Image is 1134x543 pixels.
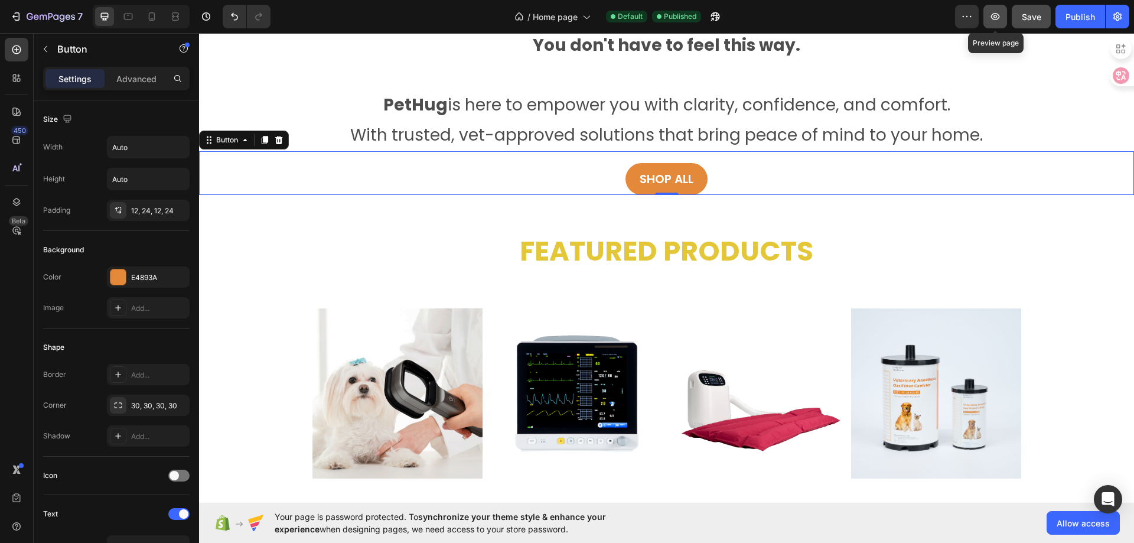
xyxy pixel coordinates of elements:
[533,11,578,23] span: Home page
[131,303,187,314] div: Add...
[43,470,57,481] div: Icon
[131,431,187,442] div: Add...
[199,33,1134,503] iframe: Design area
[58,73,92,85] p: Settings
[527,11,530,23] span: /
[441,137,494,155] p: Shop All
[43,245,84,255] div: Background
[57,42,158,56] p: Button
[9,216,28,226] div: Beta
[43,400,67,411] div: Corner
[618,11,643,22] span: Default
[11,126,28,135] div: 450
[275,512,606,534] span: synchronize your theme style & enhance your experience
[116,73,157,85] p: Advanced
[43,142,63,152] div: Width
[43,369,66,380] div: Border
[107,168,189,190] input: Auto
[43,431,70,441] div: Shadow
[1012,5,1051,28] button: Save
[472,275,643,446] a: VHB Pet Warming Blanket & Heater
[131,401,187,411] div: 30, 30, 30, 30
[43,303,64,313] div: Image
[1022,12,1041,22] span: Save
[1057,517,1110,529] span: Allow access
[1047,511,1120,535] button: Allow access
[15,102,41,112] div: Button
[131,370,187,381] div: Add...
[43,112,74,128] div: Size
[1065,11,1095,23] div: Publish
[113,275,283,446] a: VW1 Veterinary Wood's Lamp
[652,275,822,446] a: Disposable Gas Filter Canister
[426,130,509,162] a: Shop All
[1055,5,1105,28] button: Publish
[293,275,463,446] a: VE12 Modular Veterinary Patient Monitor
[275,511,652,535] span: Your page is password protected. To when designing pages, we need access to your store password.
[131,272,187,283] div: E4893A
[107,136,189,158] input: Auto
[43,205,70,216] div: Padding
[664,11,696,22] span: Published
[131,206,187,216] div: 12, 24, 12, 24
[77,9,83,24] p: 7
[43,174,65,184] div: Height
[43,272,61,282] div: Color
[1094,485,1122,513] div: Open Intercom Messenger
[223,5,271,28] div: Undo/Redo
[5,5,88,28] button: 7
[43,342,64,353] div: Shape
[43,509,58,519] div: Text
